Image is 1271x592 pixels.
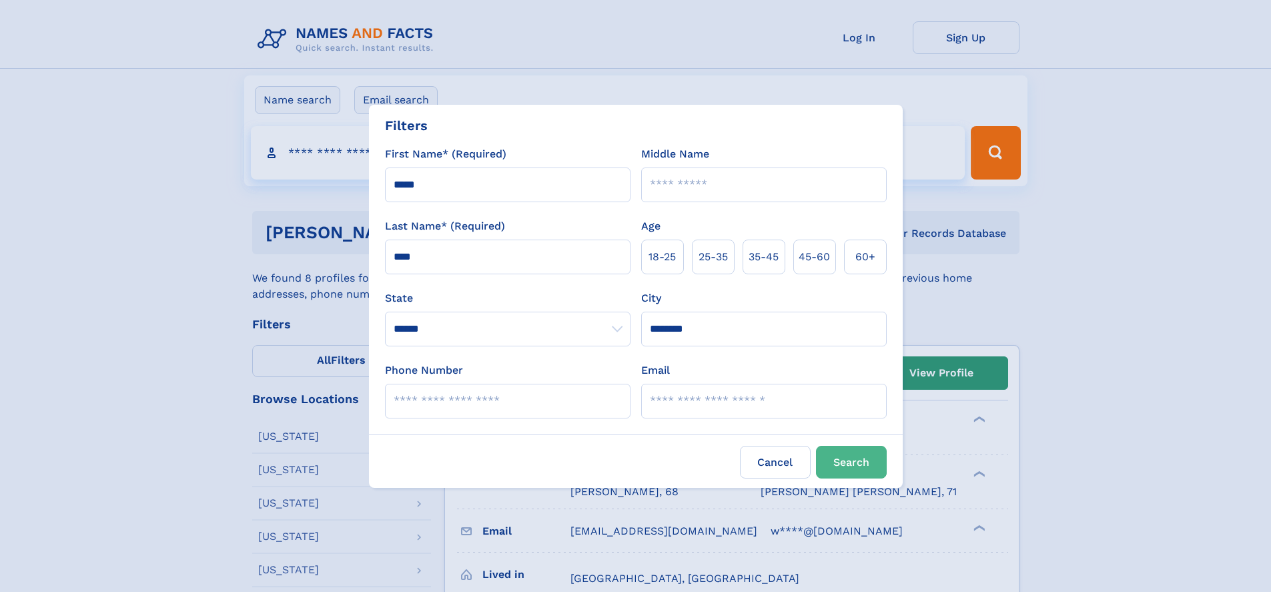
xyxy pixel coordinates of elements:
button: Search [816,446,887,479]
label: City [641,290,661,306]
label: Cancel [740,446,811,479]
div: Filters [385,115,428,135]
span: 35‑45 [749,249,779,265]
label: State [385,290,630,306]
span: 25‑35 [699,249,728,265]
span: 60+ [855,249,875,265]
span: 18‑25 [649,249,676,265]
label: Last Name* (Required) [385,218,505,234]
label: Age [641,218,661,234]
span: 45‑60 [799,249,830,265]
label: First Name* (Required) [385,146,506,162]
label: Middle Name [641,146,709,162]
label: Email [641,362,670,378]
label: Phone Number [385,362,463,378]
